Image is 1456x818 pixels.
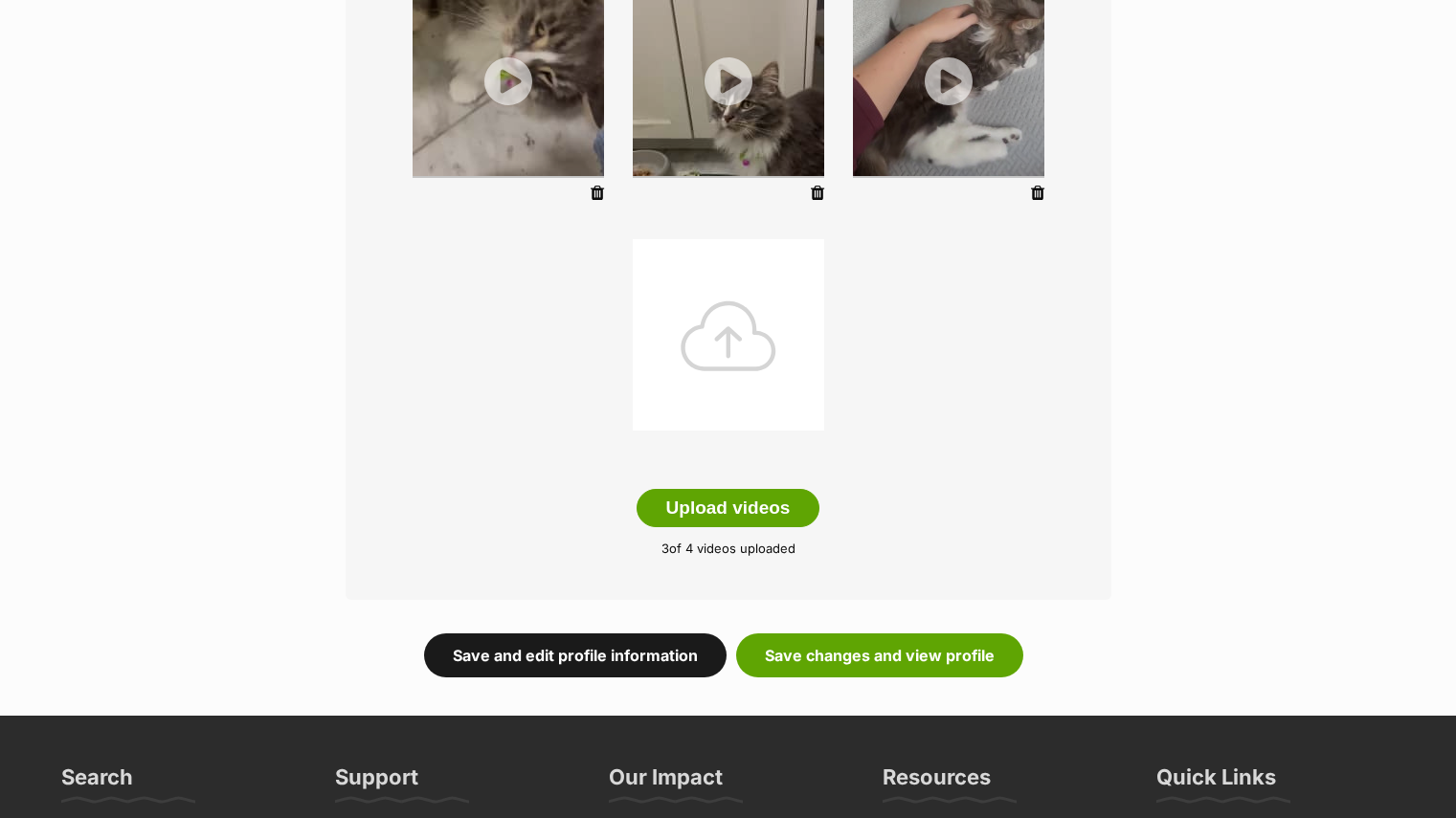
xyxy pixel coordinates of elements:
h3: Support [335,763,418,802]
h3: Resources [883,763,991,802]
h3: Quick Links [1156,763,1276,802]
p: of 4 videos uploaded [374,540,1083,559]
h3: Our Impact [609,763,723,802]
button: Upload videos [637,489,820,527]
span: 3 [661,541,669,556]
a: Save and edit profile information [424,633,727,677]
a: Save changes and view profile [736,633,1023,677]
h3: Search [61,763,133,802]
